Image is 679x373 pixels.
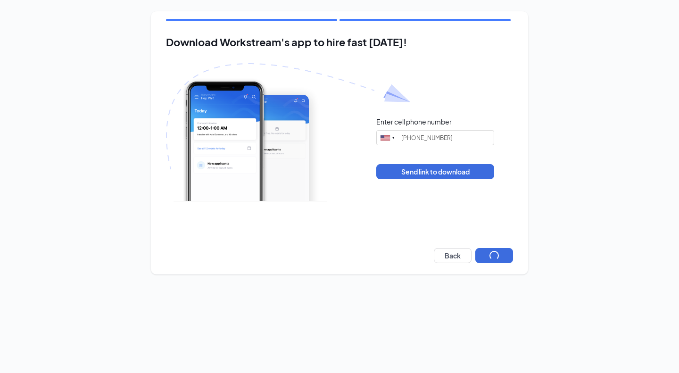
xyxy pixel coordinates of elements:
div: United States: +1 [377,131,398,145]
img: Download Workstream's app with paper plane [166,63,410,201]
div: Enter cell phone number [376,117,452,126]
button: Send link to download [376,164,494,179]
h2: Download Workstream's app to hire fast [DATE]! [166,36,513,48]
input: (201) 555-0123 [376,130,494,145]
button: Back [434,248,472,263]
